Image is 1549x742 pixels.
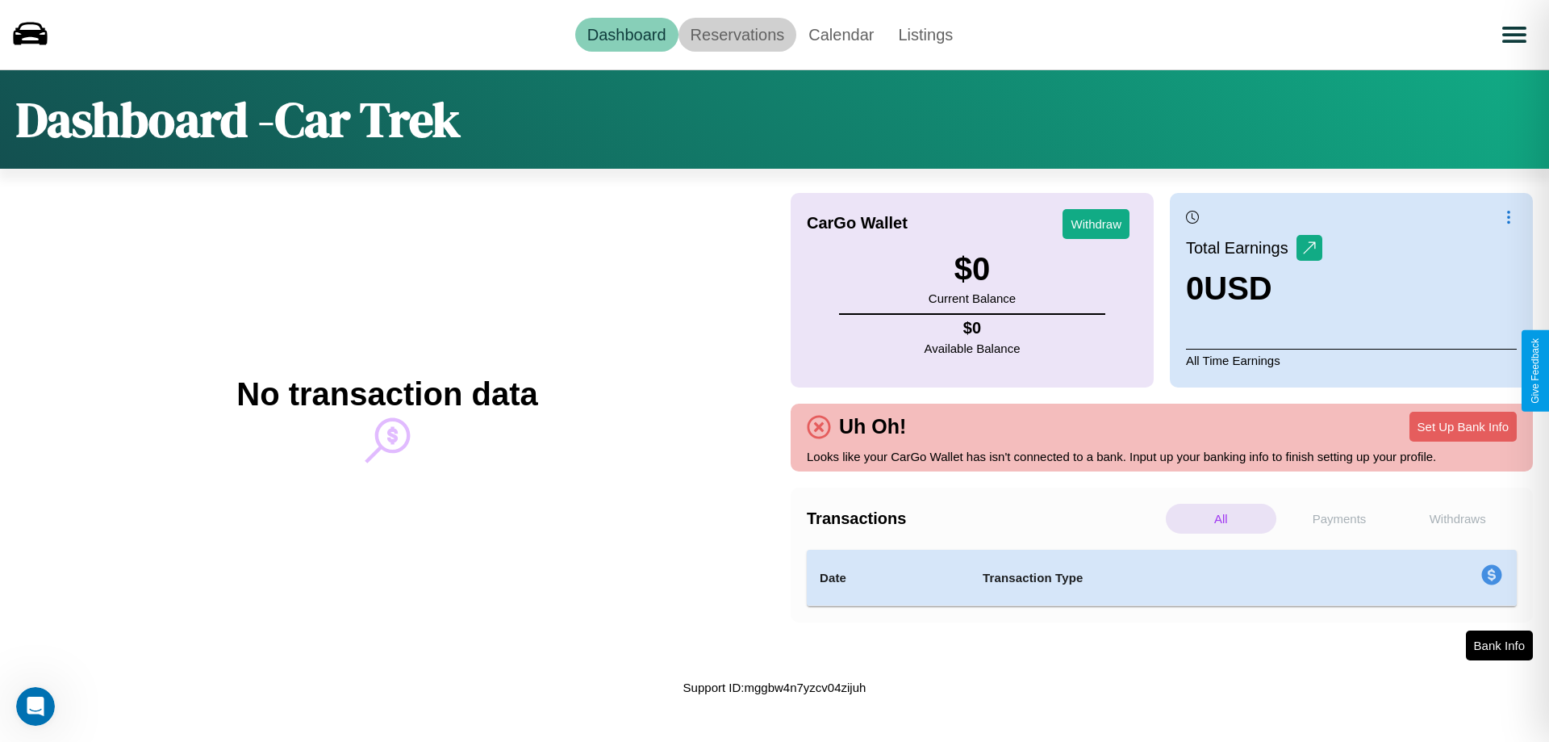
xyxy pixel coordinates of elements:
[925,319,1021,337] h4: $ 0
[16,86,461,153] h1: Dashboard - Car Trek
[1284,504,1395,534] p: Payments
[886,18,965,52] a: Listings
[1063,209,1129,239] button: Withdraw
[807,446,1517,467] p: Looks like your CarGo Wallet has isn't connected to a bank. Input up your banking info to finish ...
[929,251,1016,287] h3: $ 0
[1186,349,1517,371] p: All Time Earnings
[820,568,957,588] h4: Date
[1166,504,1276,534] p: All
[1186,270,1322,307] h3: 0 USD
[1492,12,1537,57] button: Open menu
[796,18,886,52] a: Calendar
[807,550,1517,606] table: simple table
[831,415,914,438] h4: Uh Oh!
[929,287,1016,309] p: Current Balance
[807,509,1162,528] h4: Transactions
[1466,631,1533,660] button: Bank Info
[983,568,1349,588] h4: Transaction Type
[575,18,678,52] a: Dashboard
[683,677,866,698] p: Support ID: mggbw4n7yzcv04zijuh
[236,376,537,413] h2: No transaction data
[1186,233,1296,262] p: Total Earnings
[16,687,55,726] iframe: Intercom live chat
[1409,412,1517,442] button: Set Up Bank Info
[925,337,1021,359] p: Available Balance
[678,18,797,52] a: Reservations
[1402,504,1513,534] p: Withdraws
[1530,338,1541,404] div: Give Feedback
[807,214,908,233] h4: CarGo Wallet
